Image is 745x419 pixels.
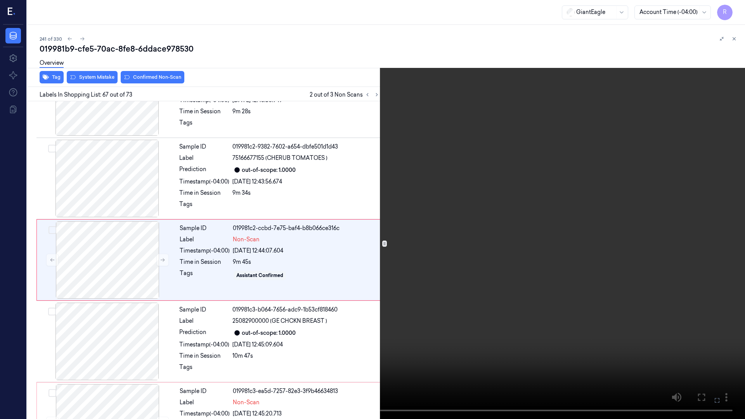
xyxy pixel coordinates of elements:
[40,71,64,83] button: Tag
[232,341,380,349] div: [DATE] 12:45:09.604
[179,107,229,116] div: Time in Session
[40,59,64,68] a: Overview
[180,387,230,395] div: Sample ID
[179,341,229,349] div: Timestamp (-04:00)
[49,226,56,234] button: Select row
[233,224,379,232] div: 019981c2-ccbd-7e75-baf4-b8b066ce316c
[232,143,380,151] div: 019981c2-9382-7602-a654-dbfe501d1d43
[179,363,229,376] div: Tags
[179,189,229,197] div: Time in Session
[179,178,229,186] div: Timestamp (-04:00)
[179,154,229,162] div: Label
[121,71,184,83] button: Confirmed Non-Scan
[180,247,230,255] div: Timestamp (-04:00)
[40,43,739,54] div: 019981b9-cfe5-70ac-8fe8-6ddace978530
[233,410,379,418] div: [DATE] 12:45:20.713
[179,328,229,338] div: Prediction
[179,200,229,213] div: Tags
[180,235,230,244] div: Label
[232,154,327,162] span: 75166677155 (CHERUB TOMATOES )
[242,329,296,337] div: out-of-scope: 1.0000
[180,258,230,266] div: Time in Session
[40,36,62,42] span: 241 of 330
[179,306,229,314] div: Sample ID
[179,317,229,325] div: Label
[233,398,260,407] span: Non-Scan
[49,389,56,397] button: Select row
[233,258,379,266] div: 9m 45s
[232,306,380,314] div: 019981c3-b064-7656-adc9-1b53cf818460
[232,189,380,197] div: 9m 34s
[40,91,132,99] span: Labels In Shopping List: 67 out of 73
[232,352,380,360] div: 10m 47s
[236,272,283,279] div: Assistant Confirmed
[67,71,118,83] button: System Mistake
[48,308,56,315] button: Select row
[233,247,379,255] div: [DATE] 12:44:07.604
[180,224,230,232] div: Sample ID
[242,166,296,174] div: out-of-scope: 1.0000
[233,235,260,244] span: Non-Scan
[232,178,380,186] div: [DATE] 12:43:56.674
[717,5,733,20] button: R
[48,145,56,152] button: Select row
[179,352,229,360] div: Time in Session
[232,317,327,325] span: 25082900000 (GE CHCKN BREAST )
[179,165,229,175] div: Prediction
[180,269,230,282] div: Tags
[233,387,379,395] div: 019981c3-ea5d-7257-82e3-3f9b46634813
[232,107,380,116] div: 9m 28s
[180,398,230,407] div: Label
[179,119,229,131] div: Tags
[310,90,381,99] span: 2 out of 3 Non Scans
[179,143,229,151] div: Sample ID
[180,410,230,418] div: Timestamp (-04:00)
